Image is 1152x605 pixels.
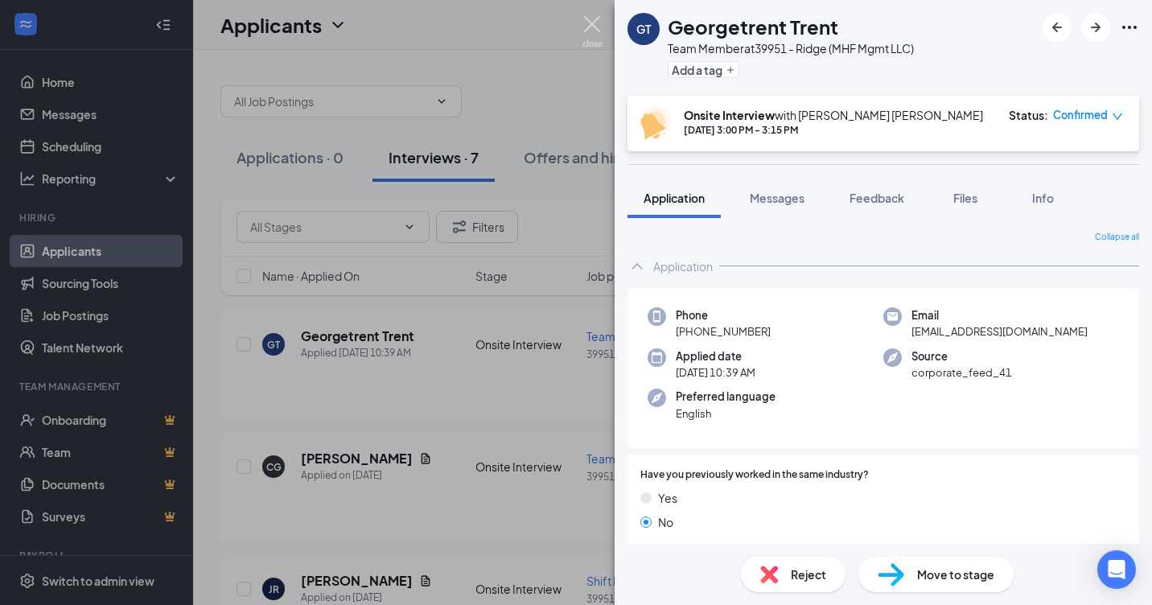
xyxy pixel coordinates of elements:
[658,513,673,531] span: No
[911,323,1088,340] span: [EMAIL_ADDRESS][DOMAIN_NAME]
[684,108,775,122] b: Onsite Interview
[791,566,826,583] span: Reject
[1053,107,1108,123] span: Confirmed
[644,191,705,205] span: Application
[1043,13,1072,42] button: ArrowLeftNew
[640,467,869,483] span: Have you previously worked in the same industry?
[668,40,914,56] div: Team Member at 39951 - Ridge (MHF Mgmt LLC)
[1086,18,1105,37] svg: ArrowRight
[750,191,804,205] span: Messages
[676,348,755,364] span: Applied date
[636,21,651,37] div: GT
[917,566,994,583] span: Move to stage
[684,107,983,123] div: with [PERSON_NAME] [PERSON_NAME]
[676,364,755,381] span: [DATE] 10:39 AM
[1097,550,1136,589] div: Open Intercom Messenger
[1032,191,1054,205] span: Info
[668,13,838,40] h1: Georgetrent Trent
[676,389,776,405] span: Preferred language
[1120,18,1139,37] svg: Ellipses
[726,65,735,75] svg: Plus
[1009,107,1048,123] div: Status :
[911,348,1012,364] span: Source
[658,489,677,507] span: Yes
[1047,18,1067,37] svg: ArrowLeftNew
[911,364,1012,381] span: corporate_feed_41
[953,191,977,205] span: Files
[911,307,1088,323] span: Email
[627,257,647,276] svg: ChevronUp
[1112,111,1123,122] span: down
[676,307,771,323] span: Phone
[668,61,739,78] button: PlusAdd a tag
[1095,231,1139,244] span: Collapse all
[850,191,904,205] span: Feedback
[676,323,771,340] span: [PHONE_NUMBER]
[653,258,713,274] div: Application
[684,123,983,137] div: [DATE] 3:00 PM - 3:15 PM
[1081,13,1110,42] button: ArrowRight
[676,405,776,422] span: English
